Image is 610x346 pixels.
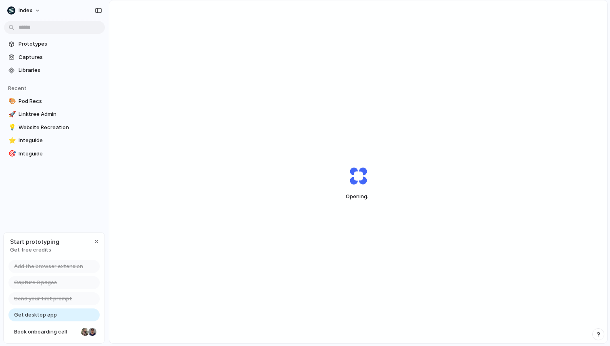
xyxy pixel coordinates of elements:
[8,325,100,338] a: Book onboarding call
[7,124,15,132] button: 💡
[8,149,14,158] div: 🎯
[4,148,105,160] a: 🎯Integuide
[14,295,72,303] span: Send your first prompt
[8,136,14,145] div: ⭐
[8,123,14,132] div: 💡
[4,108,105,120] a: 🚀Linktree Admin
[7,136,15,145] button: ⭐
[4,134,105,147] a: ⭐Integuide
[4,4,45,17] button: Index
[4,64,105,76] a: Libraries
[8,85,27,91] span: Recent
[88,327,97,337] div: Christian Iacullo
[367,193,368,199] span: .
[330,193,386,201] span: Opening
[4,51,105,63] a: Captures
[4,122,105,134] a: 💡Website Recreation
[8,96,14,106] div: 🎨
[19,110,102,118] span: Linktree Admin
[14,262,83,271] span: Add the browser extension
[14,279,57,287] span: Capture 3 pages
[4,38,105,50] a: Prototypes
[7,110,15,118] button: 🚀
[14,311,57,319] span: Get desktop app
[80,327,90,337] div: Nicole Kubica
[7,150,15,158] button: 🎯
[19,53,102,61] span: Captures
[19,97,102,105] span: Pod Recs
[19,66,102,74] span: Libraries
[19,136,102,145] span: Integuide
[10,237,59,246] span: Start prototyping
[10,246,59,254] span: Get free credits
[19,150,102,158] span: Integuide
[7,97,15,105] button: 🎨
[14,328,78,336] span: Book onboarding call
[8,308,100,321] a: Get desktop app
[19,124,102,132] span: Website Recreation
[8,110,14,119] div: 🚀
[19,6,32,15] span: Index
[19,40,102,48] span: Prototypes
[4,95,105,107] a: 🎨Pod Recs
